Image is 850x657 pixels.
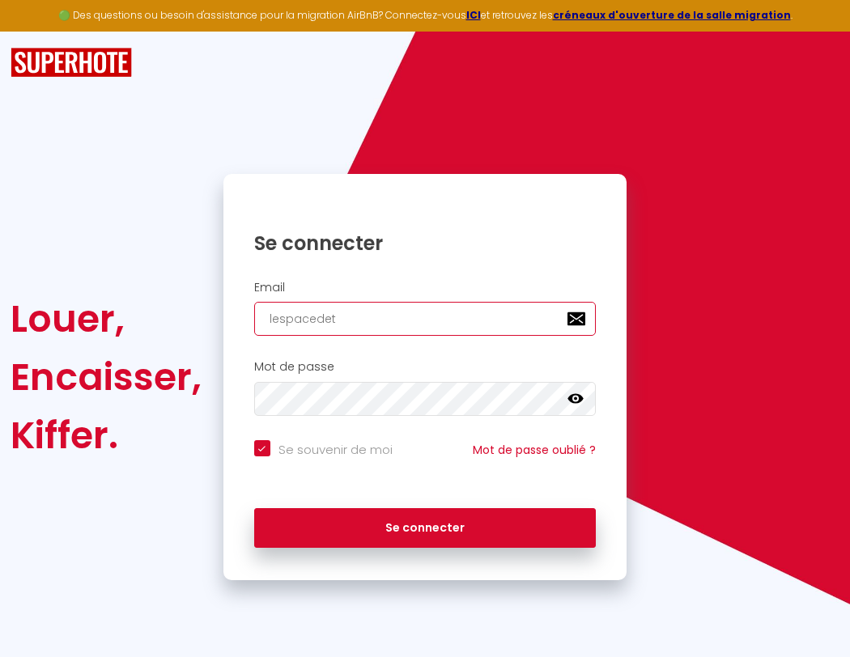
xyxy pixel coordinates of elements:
[466,8,481,22] a: ICI
[254,281,597,295] h2: Email
[473,442,596,458] a: Mot de passe oublié ?
[11,406,202,464] div: Kiffer.
[11,290,202,348] div: Louer,
[11,48,132,78] img: SuperHote logo
[254,360,597,374] h2: Mot de passe
[11,348,202,406] div: Encaisser,
[13,6,62,55] button: Ouvrir le widget de chat LiveChat
[254,302,597,336] input: Ton Email
[254,508,597,549] button: Se connecter
[553,8,791,22] a: créneaux d'ouverture de la salle migration
[254,231,597,256] h1: Se connecter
